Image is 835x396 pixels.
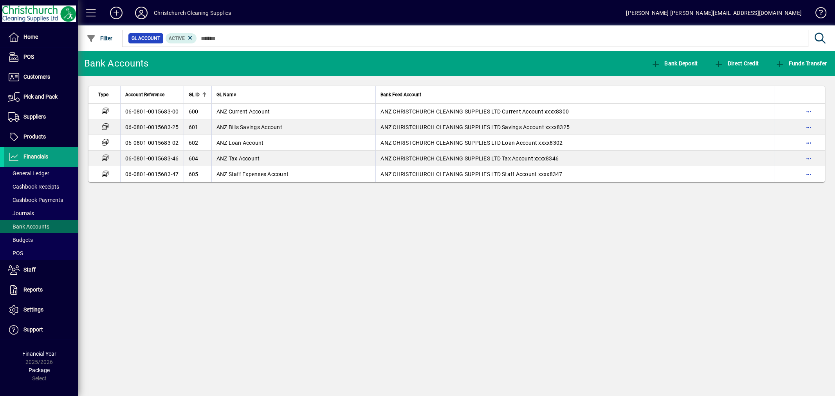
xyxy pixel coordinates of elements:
[4,47,78,67] a: POS
[381,140,563,146] span: ANZ CHRISTCHURCH CLEANING SUPPLIES LTD Loan Account xxxx8302
[651,60,698,67] span: Bank Deposit
[4,260,78,280] a: Staff
[189,155,198,162] span: 604
[4,167,78,180] a: General Ledger
[23,74,50,80] span: Customers
[166,33,197,43] mat-chip: Activation Status: Active
[8,170,49,176] span: General Ledger
[4,87,78,107] a: Pick and Pack
[803,152,815,165] button: More options
[381,90,421,99] span: Bank Feed Account
[4,320,78,340] a: Support
[120,135,184,151] td: 06-0801-0015683-02
[4,247,78,260] a: POS
[8,250,23,256] span: POS
[381,124,570,130] span: ANZ CHRISTCHURCH CLEANING SUPPLIES LTD Savings Account xxxx8325
[803,105,815,118] button: More options
[23,153,48,160] span: Financials
[98,90,115,99] div: Type
[4,280,78,300] a: Reports
[381,90,769,99] div: Bank Feed Account
[8,210,34,216] span: Journals
[189,90,207,99] div: GL ID
[773,56,829,70] button: Funds Transfer
[803,137,815,149] button: More options
[381,155,559,162] span: ANZ CHRISTCHURCH CLEANING SUPPLIES LTD Tax Account xxxx8346
[810,2,825,27] a: Knowledge Base
[381,108,569,115] span: ANZ CHRISTCHURCH CLEANING SUPPLIES LTD Current Account xxxx8300
[84,57,148,70] div: Bank Accounts
[8,237,33,243] span: Budgets
[4,27,78,47] a: Home
[23,326,43,333] span: Support
[120,151,184,166] td: 06-0801-0015683-46
[803,121,815,133] button: More options
[120,104,184,119] td: 06-0801-0015683-00
[216,140,264,146] span: ANZ Loan Account
[129,6,154,20] button: Profile
[8,223,49,230] span: Bank Accounts
[216,90,236,99] span: GL Name
[85,31,115,45] button: Filter
[87,35,113,41] span: Filter
[169,36,185,41] span: Active
[714,60,759,67] span: Direct Credit
[4,233,78,247] a: Budgets
[23,266,36,273] span: Staff
[189,171,198,177] span: 605
[803,168,815,180] button: More options
[626,7,802,19] div: [PERSON_NAME] [PERSON_NAME][EMAIL_ADDRESS][DOMAIN_NAME]
[712,56,761,70] button: Direct Credit
[216,108,270,115] span: ANZ Current Account
[23,113,46,120] span: Suppliers
[189,140,198,146] span: 602
[4,67,78,87] a: Customers
[189,124,198,130] span: 601
[4,220,78,233] a: Bank Accounts
[98,90,108,99] span: Type
[649,56,700,70] button: Bank Deposit
[23,306,43,313] span: Settings
[125,90,164,99] span: Account Reference
[132,34,160,42] span: GL Account
[4,180,78,193] a: Cashbook Receipts
[4,127,78,147] a: Products
[4,107,78,127] a: Suppliers
[104,6,129,20] button: Add
[189,108,198,115] span: 600
[23,54,34,60] span: POS
[8,197,63,203] span: Cashbook Payments
[120,119,184,135] td: 06-0801-0015683-25
[216,171,289,177] span: ANZ Staff Expenses Account
[216,90,371,99] div: GL Name
[4,207,78,220] a: Journals
[23,34,38,40] span: Home
[4,193,78,207] a: Cashbook Payments
[29,367,50,373] span: Package
[22,351,56,357] span: Financial Year
[120,166,184,182] td: 06-0801-0015683-47
[216,124,282,130] span: ANZ Bills Savings Account
[23,94,58,100] span: Pick and Pack
[154,7,231,19] div: Christchurch Cleaning Supplies
[8,184,59,190] span: Cashbook Receipts
[23,133,46,140] span: Products
[4,300,78,320] a: Settings
[381,171,562,177] span: ANZ CHRISTCHURCH CLEANING SUPPLIES LTD Staff Account xxxx8347
[775,60,827,67] span: Funds Transfer
[216,155,260,162] span: ANZ Tax Account
[189,90,200,99] span: GL ID
[23,286,43,293] span: Reports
